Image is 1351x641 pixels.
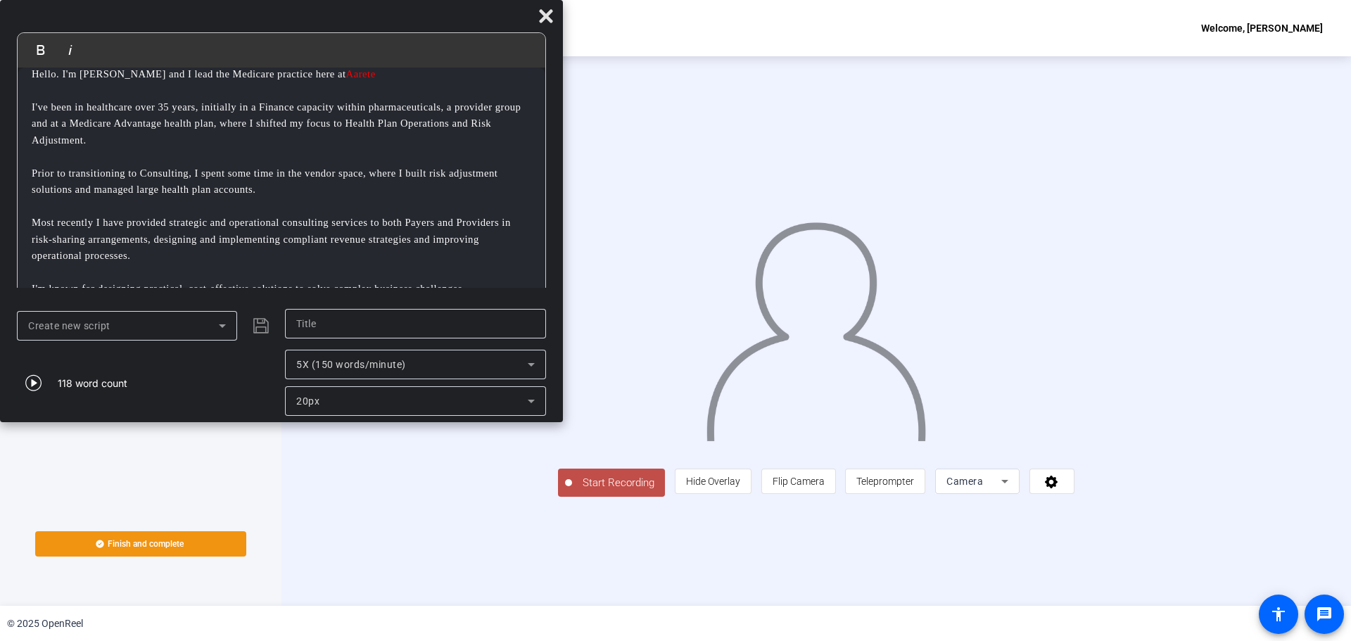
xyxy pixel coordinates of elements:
[1270,606,1287,623] mat-icon: accessibility
[856,476,914,487] span: Teleprompter
[32,99,531,148] p: I've been in healthcare over 35 years, initially in a Finance capacity within pharmaceuticals, a ...
[108,538,184,550] span: Finish and complete
[32,165,531,198] p: Prior to transitioning to Consulting, I spent some time in the vendor space, where I built risk a...
[27,36,54,64] button: Bold (Ctrl+B)
[946,476,983,487] span: Camera
[1316,606,1333,623] mat-icon: message
[57,36,84,64] button: Italic (Ctrl+I)
[686,476,740,487] span: Hide Overlay
[7,616,83,631] div: © 2025 OpenReel
[32,66,531,82] p: Hello. I'm [PERSON_NAME] and I lead the Medicare practice here at
[32,281,531,297] p: I'm known for designing practical, cost-effective solutions to solve complex business challenges.
[704,209,927,441] img: overlay
[28,320,110,331] span: Create new script
[1201,20,1323,37] div: Welcome, [PERSON_NAME]
[32,215,531,264] p: Most recently I have provided strategic and operational consulting services to both Payers and Pr...
[296,315,535,332] input: Title
[572,475,665,491] span: Start Recording
[296,395,319,407] span: 20px
[773,476,825,487] span: Flip Camera
[58,376,127,391] div: 118 word count
[346,68,376,80] span: Aarete
[296,359,406,370] span: 5X (150 words/minute)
